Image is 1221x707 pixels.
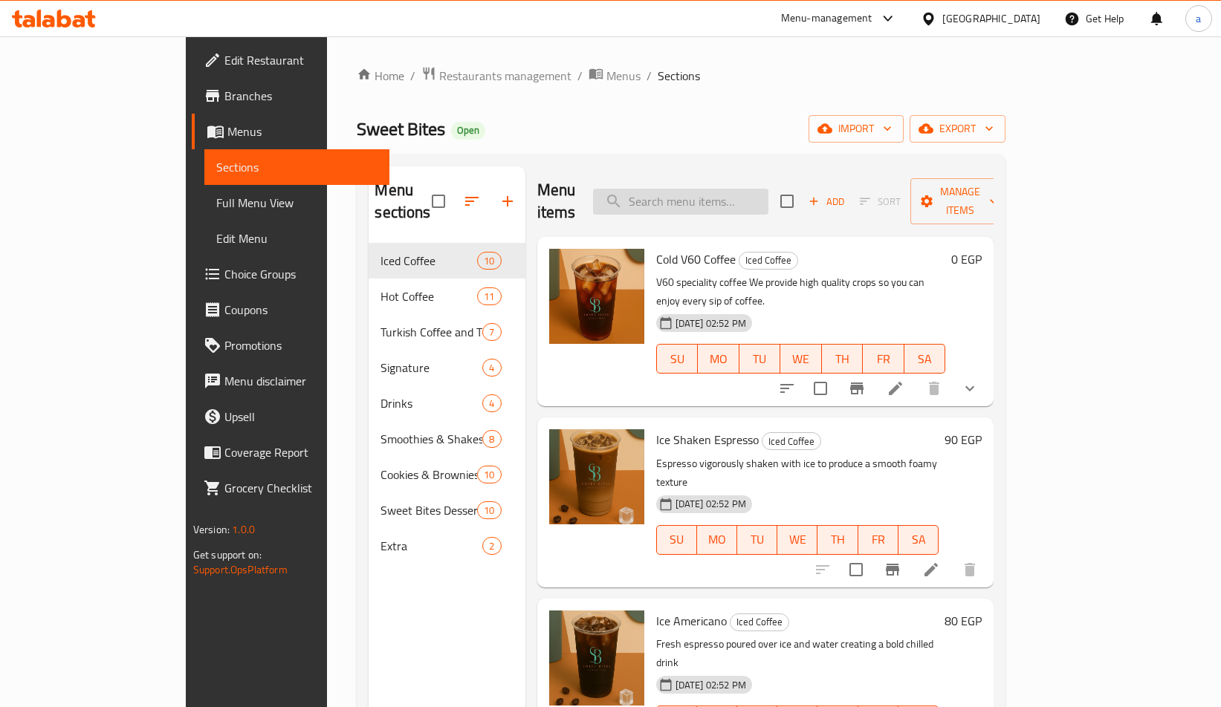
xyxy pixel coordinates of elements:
[656,344,698,374] button: SU
[224,265,378,283] span: Choice Groups
[743,529,771,550] span: TU
[192,78,389,114] a: Branches
[369,528,525,564] div: Extra2
[380,466,477,483] span: Cookies & Brownies
[771,186,803,217] span: Select section
[369,237,525,570] nav: Menu sections
[477,466,501,483] div: items
[369,278,525,314] div: Hot Coffee11
[192,42,389,78] a: Edit Restaurant
[739,252,797,269] span: Iced Coffee
[380,323,482,341] div: Turkish Coffee and Tea
[478,290,500,304] span: 11
[454,183,490,219] span: Sort sections
[224,408,378,426] span: Upsell
[192,328,389,363] a: Promotions
[945,610,982,631] h6: 80 EGP
[910,115,1005,143] button: export
[369,243,525,278] div: Iced Coffee10
[781,10,872,27] div: Menu-management
[482,537,501,555] div: items
[658,67,700,85] span: Sections
[369,492,525,528] div: Sweet Bites Dessert10
[737,525,777,555] button: TU
[850,190,910,213] span: Select section first
[439,67,571,85] span: Restaurants management
[887,379,904,397] a: Edit menu item
[192,292,389,328] a: Coupons
[805,373,836,404] span: Select to update
[910,348,940,370] span: SA
[916,371,952,406] button: delete
[898,525,939,555] button: SA
[192,363,389,399] a: Menu disclaimer
[942,10,1040,27] div: [GEOGRAPHIC_DATA]
[769,371,805,406] button: sort-choices
[483,432,500,446] span: 8
[670,497,752,511] span: [DATE] 02:52 PM
[204,221,389,256] a: Edit Menu
[380,537,482,555] span: Extra
[369,421,525,457] div: Smoothies & Shakes8
[647,67,652,85] li: /
[224,301,378,319] span: Coupons
[224,372,378,390] span: Menu disclaimer
[822,344,864,374] button: TH
[224,51,378,69] span: Edit Restaurant
[952,371,988,406] button: show more
[777,525,817,555] button: WE
[380,430,482,448] span: Smoothies & Shakes
[478,254,500,268] span: 10
[656,454,939,492] p: Espresso vigorously shaken with ice to produce a smooth foamy texture
[482,394,501,412] div: items
[451,124,485,137] span: Open
[910,178,1010,224] button: Manage items
[904,344,946,374] button: SA
[828,348,858,370] span: TH
[232,520,255,539] span: 1.0.0
[421,66,571,85] a: Restaurants management
[739,252,798,270] div: Iced Coffee
[863,344,904,374] button: FR
[375,179,431,224] h2: Menu sections
[482,359,501,377] div: items
[656,248,736,270] span: Cold V60 Coffee
[357,112,445,146] span: Sweet Bites
[490,183,525,219] button: Add section
[369,457,525,492] div: Cookies & Brownies10
[549,610,644,706] img: Ice Americano
[858,525,898,555] button: FR
[477,252,501,270] div: items
[656,273,946,310] p: V60 speciality coffee We provide high quality crops so you can enjoy every sip of coffee.
[204,149,389,185] a: Sections
[820,120,892,138] span: import
[841,554,872,585] span: Select to update
[869,348,898,370] span: FR
[380,501,477,519] span: Sweet Bites Dessert
[216,229,378,247] span: Edit Menu
[380,394,482,412] span: Drinks
[216,158,378,176] span: Sections
[951,249,982,270] h6: 0 EGP
[410,67,415,85] li: /
[922,183,998,220] span: Manage items
[369,314,525,350] div: Turkish Coffee and Tea7
[483,397,500,411] span: 4
[864,529,893,550] span: FR
[204,185,389,221] a: Full Menu View
[224,87,378,105] span: Branches
[537,179,576,224] h2: Menu items
[1196,10,1201,27] span: a
[192,399,389,434] a: Upsell
[224,336,378,354] span: Promotions
[663,348,692,370] span: SU
[731,613,788,631] span: Iced Coffee
[478,468,500,482] span: 10
[952,552,988,587] button: delete
[224,443,378,461] span: Coverage Report
[670,678,752,692] span: [DATE] 02:52 PM
[904,529,933,550] span: SA
[482,323,501,341] div: items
